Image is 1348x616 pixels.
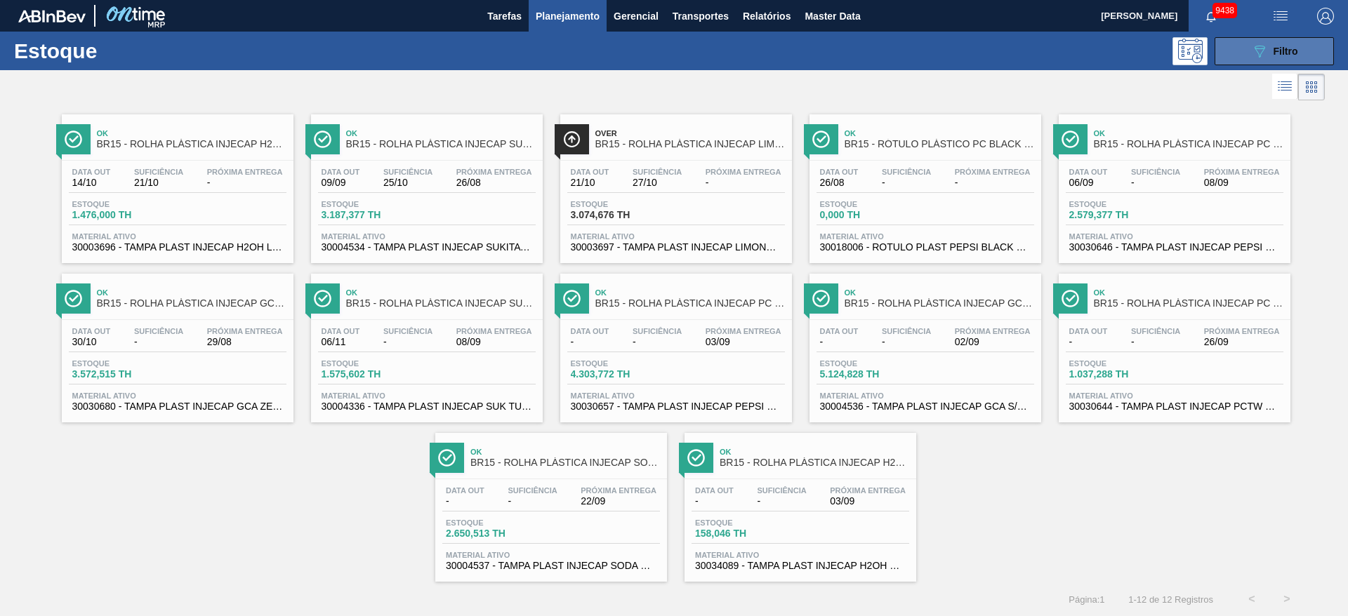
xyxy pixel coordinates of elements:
[820,232,1031,241] span: Material ativo
[1204,178,1280,188] span: 08/09
[72,210,171,220] span: 1.476,000 TH
[1212,3,1237,18] span: 9438
[571,369,669,380] span: 4.303,772 TH
[1069,337,1108,347] span: -
[65,290,82,307] img: Ícone
[322,391,532,400] span: Material ativo
[820,168,859,176] span: Data out
[1317,8,1334,25] img: Logout
[706,327,781,335] span: Próxima Entrega
[97,129,286,138] span: Ok
[820,337,859,347] span: -
[571,359,669,368] span: Estoque
[955,168,1031,176] span: Próxima Entrega
[1069,168,1108,176] span: Data out
[446,486,484,495] span: Data out
[882,178,931,188] span: -
[820,178,859,188] span: 26/08
[134,337,183,347] span: -
[456,168,532,176] span: Próxima Entrega
[595,129,785,138] span: Over
[571,232,781,241] span: Material ativo
[1048,263,1297,422] a: ÍconeOkBR15 - ROLHA PLÁSTICA INJECAP PC TW SHORTData out-Suficiência-Próxima Entrega26/09Estoque1...
[1131,337,1180,347] span: -
[446,561,656,571] span: 30004537 - TAMPA PLAST INJECAP SODA S/LINER
[314,130,331,148] img: Ícone
[571,337,609,347] span: -
[300,263,550,422] a: ÍconeOkBR15 - ROLHA PLÁSTICA INJECAP SUKITA TUBAINA SHORTData out06/11Suficiência-Próxima Entrega...
[346,298,536,309] span: BR15 - ROLHA PLÁSTICA INJECAP SUKITA TUBAINA SHORT
[706,337,781,347] span: 03/09
[1069,401,1280,412] span: 30030644 - TAMPA PLAST INJECAP PCTW NIV24
[571,391,781,400] span: Material ativo
[65,130,82,148] img: Ícone
[72,242,283,253] span: 30003696 - TAMPA PLAST INJECAP H2OH LIMAO S/LINER
[695,486,734,495] span: Data out
[322,168,360,176] span: Data out
[456,337,532,347] span: 08/09
[456,327,532,335] span: Próxima Entrega
[695,496,734,507] span: -
[322,200,420,208] span: Estoque
[72,232,283,241] span: Material ativo
[346,129,536,138] span: Ok
[134,178,183,188] span: 21/10
[72,327,111,335] span: Data out
[820,391,1031,400] span: Material ativo
[446,551,656,559] span: Material ativo
[1204,337,1280,347] span: 26/09
[383,168,432,176] span: Suficiência
[633,178,682,188] span: 27/10
[845,139,1034,149] span: BR15 - RÓTULO PLÁSTICO PC BLACK 2PACK1L H
[571,210,669,220] span: 3.074,676 TH
[207,178,283,188] span: -
[207,327,283,335] span: Próxima Entrega
[1204,168,1280,176] span: Próxima Entrega
[322,327,360,335] span: Data out
[97,288,286,297] span: Ok
[581,496,656,507] span: 22/09
[1298,74,1325,100] div: Visão em Cards
[1069,242,1280,253] span: 30030646 - TAMPA PLAST INJECAP PEPSI ZERO NIV24
[812,290,830,307] img: Ícone
[845,288,1034,297] span: Ok
[882,337,931,347] span: -
[1069,232,1280,241] span: Material ativo
[470,448,660,456] span: Ok
[695,551,906,559] span: Material ativo
[882,168,931,176] span: Suficiência
[322,210,420,220] span: 3.187,377 TH
[845,298,1034,309] span: BR15 - ROLHA PLÁSTICA INJECAP GCA SHORT
[72,200,171,208] span: Estoque
[633,168,682,176] span: Suficiência
[820,369,918,380] span: 5.124,828 TH
[820,401,1031,412] span: 30004536 - TAMPA PLAST INJECAP GCA S/LINER
[1062,130,1079,148] img: Ícone
[1069,369,1168,380] span: 1.037,288 TH
[1048,104,1297,263] a: ÍconeOkBR15 - ROLHA PLÁSTICA INJECAP PC ZERO SHORTData out06/09Suficiência-Próxima Entrega08/09Es...
[1069,178,1108,188] span: 06/09
[300,104,550,263] a: ÍconeOkBR15 - ROLHA PLÁSTICA INJECAP SUKITA SHORTData out09/09Suficiência25/10Próxima Entrega26/0...
[595,298,785,309] span: BR15 - ROLHA PLÁSTICA INJECAP PC SHORT
[1172,37,1208,65] div: Pogramando: nenhum usuário selecionado
[1069,391,1280,400] span: Material ativo
[508,486,557,495] span: Suficiência
[720,457,909,468] span: BR15 - ROLHA PLÁSTICA INJECAP H2OH CITRUS SHORT
[571,200,669,208] span: Estoque
[812,130,830,148] img: Ícone
[1094,298,1283,309] span: BR15 - ROLHA PLÁSTICA INJECAP PC TW SHORT
[674,422,923,582] a: ÍconeOkBR15 - ROLHA PLÁSTICA INJECAP H2OH CITRUS SHORTData out-Suficiência-Próxima Entrega03/09Es...
[97,139,286,149] span: BR15 - ROLHA PLÁSTICA INJECAP H2OH SHORT
[757,496,806,507] span: -
[207,337,283,347] span: 29/08
[1069,594,1104,605] span: Página : 1
[799,104,1048,263] a: ÍconeOkBR15 - RÓTULO PLÁSTICO PC BLACK 2PACK1L HData out26/08Suficiência-Próxima Entrega-Estoque0...
[581,486,656,495] span: Próxima Entrega
[563,130,581,148] img: Ícone
[322,232,532,241] span: Material ativo
[633,327,682,335] span: Suficiência
[571,168,609,176] span: Data out
[820,242,1031,253] span: 30018006 - ROTULO PLAST PEPSI BLACK 1L H 2PACK1L
[1189,6,1234,26] button: Notificações
[743,8,791,25] span: Relatórios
